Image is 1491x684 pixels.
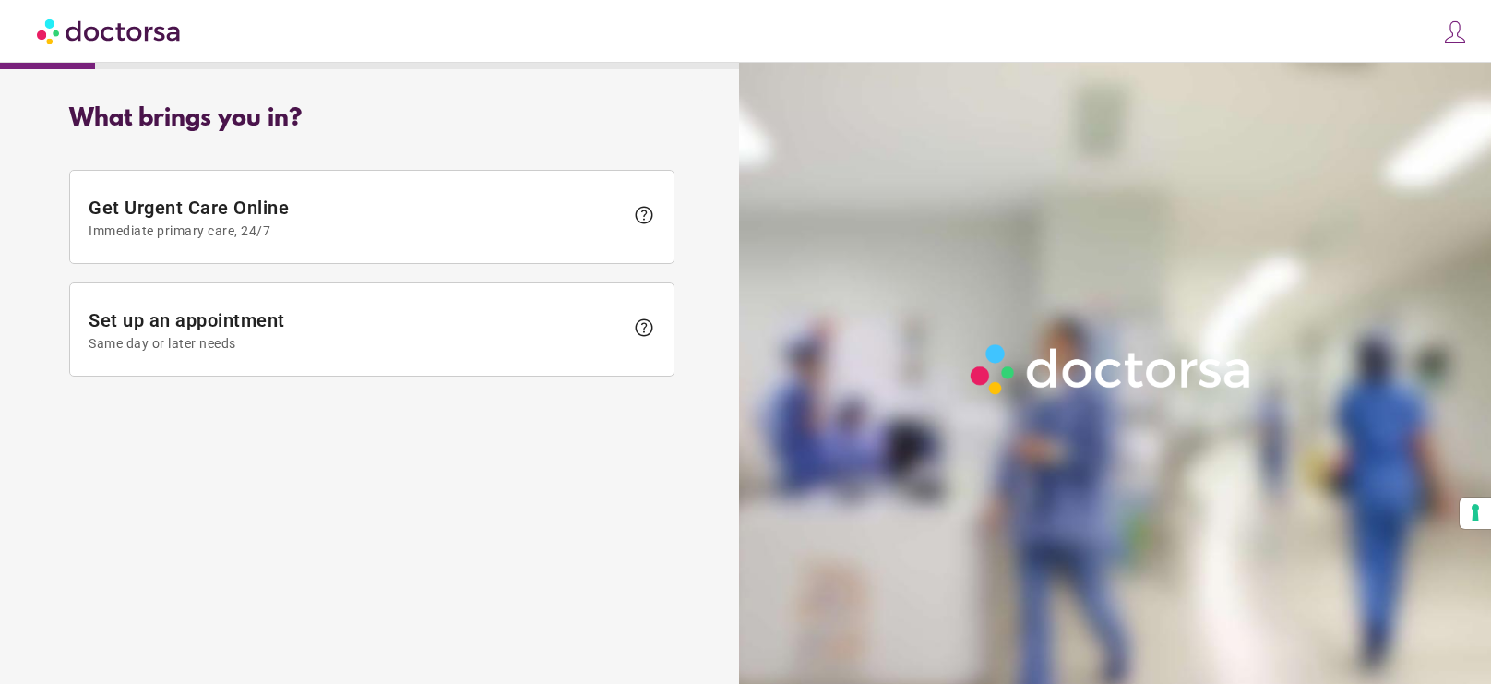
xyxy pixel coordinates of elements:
span: help [633,317,655,339]
img: Doctorsa.com [37,10,183,52]
img: icons8-customer-100.png [1442,19,1468,45]
span: Immediate primary care, 24/7 [89,223,624,238]
img: Logo-Doctorsa-trans-White-partial-flat.png [962,336,1260,402]
span: Get Urgent Care Online [89,197,624,238]
button: Your consent preferences for tracking technologies [1460,498,1491,529]
div: What brings you in? [69,105,674,133]
span: Same day or later needs [89,336,624,351]
span: Set up an appointment [89,309,624,351]
span: help [633,204,655,226]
